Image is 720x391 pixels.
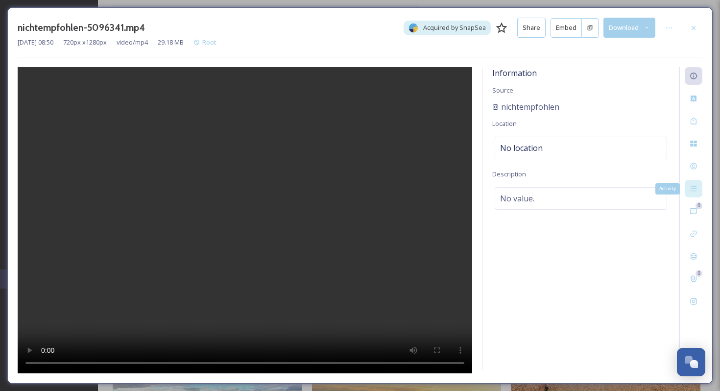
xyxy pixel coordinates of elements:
[492,101,559,113] a: nichtempfohlen
[501,101,559,113] span: nichtempfohlen
[423,23,486,32] span: Acquired by SnapSea
[202,38,216,47] span: Root
[603,18,655,38] button: Download
[408,23,418,33] img: snapsea-logo.png
[696,202,702,209] div: 0
[158,38,184,47] span: 29.18 MB
[492,86,513,95] span: Source
[63,38,107,47] span: 720 px x 1280 px
[655,183,680,194] div: Activity
[18,21,145,35] h3: nichtempfohlen-5096341.mp4
[492,68,537,78] span: Information
[117,38,148,47] span: video/mp4
[696,270,702,277] div: 0
[500,142,543,154] span: No location
[492,170,526,178] span: Description
[517,18,546,38] button: Share
[677,348,705,376] button: Open Chat
[492,119,517,128] span: Location
[551,18,582,38] button: Embed
[18,38,53,47] span: [DATE] 08:50
[500,193,534,204] span: No value.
